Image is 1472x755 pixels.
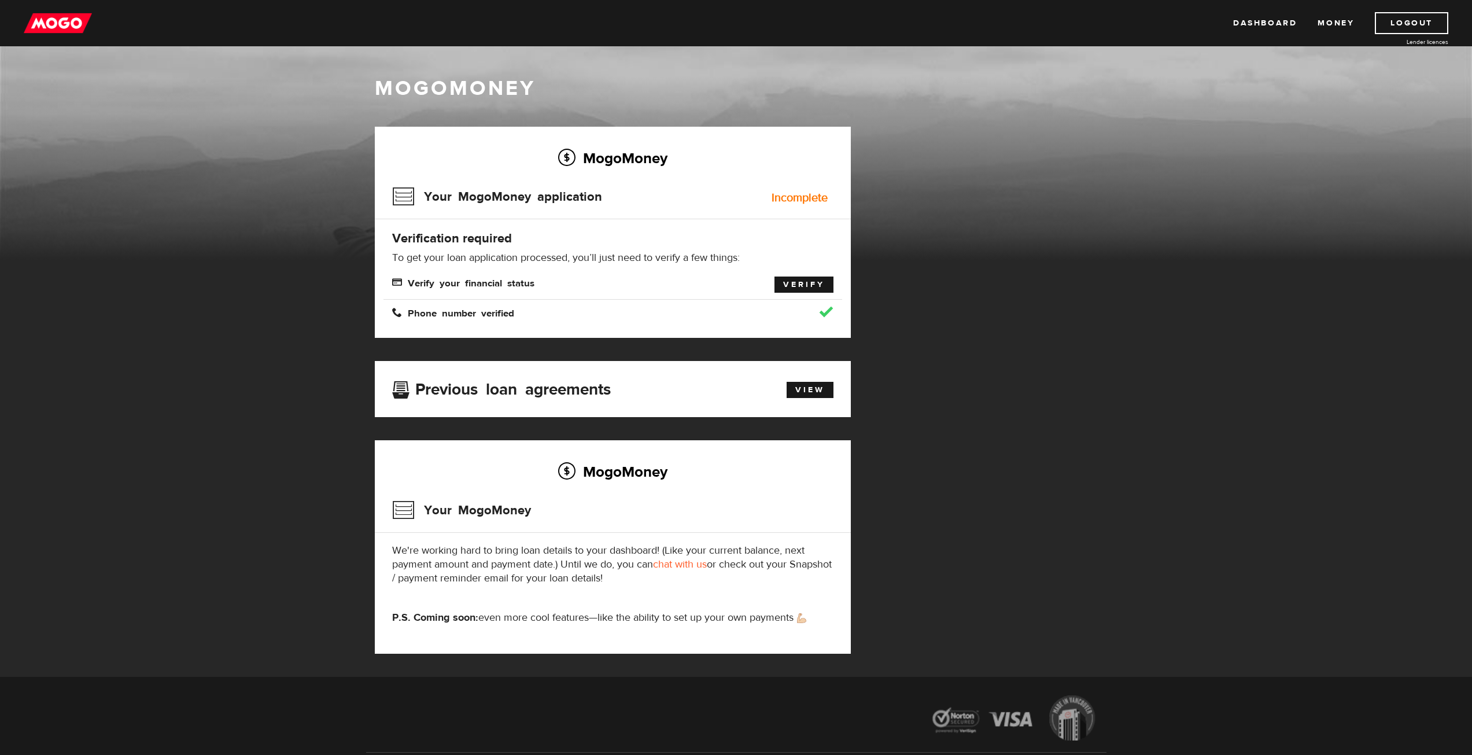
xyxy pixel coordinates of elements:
[392,495,531,525] h3: Your MogoMoney
[1233,12,1297,34] a: Dashboard
[24,12,92,34] img: mogo_logo-11ee424be714fa7cbb0f0f49df9e16ec.png
[787,382,833,398] a: View
[797,613,806,623] img: strong arm emoji
[774,277,833,293] a: Verify
[392,307,514,317] span: Phone number verified
[1362,38,1448,46] a: Lender licences
[653,558,707,571] a: chat with us
[1318,12,1354,34] a: Money
[375,76,1098,101] h1: MogoMoney
[392,611,833,625] p: even more cool features—like the ability to set up your own payments
[392,146,833,170] h2: MogoMoney
[392,277,534,287] span: Verify your financial status
[1241,486,1472,755] iframe: LiveChat chat widget
[1375,12,1448,34] a: Logout
[392,544,833,585] p: We're working hard to bring loan details to your dashboard! (Like your current balance, next paym...
[392,182,602,212] h3: Your MogoMoney application
[392,380,611,395] h3: Previous loan agreements
[392,251,833,265] p: To get your loan application processed, you’ll just need to verify a few things:
[392,459,833,484] h2: MogoMoney
[392,230,833,246] h4: Verification required
[921,687,1106,752] img: legal-icons-92a2ffecb4d32d839781d1b4e4802d7b.png
[772,192,828,204] div: Incomplete
[392,611,478,624] strong: P.S. Coming soon:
